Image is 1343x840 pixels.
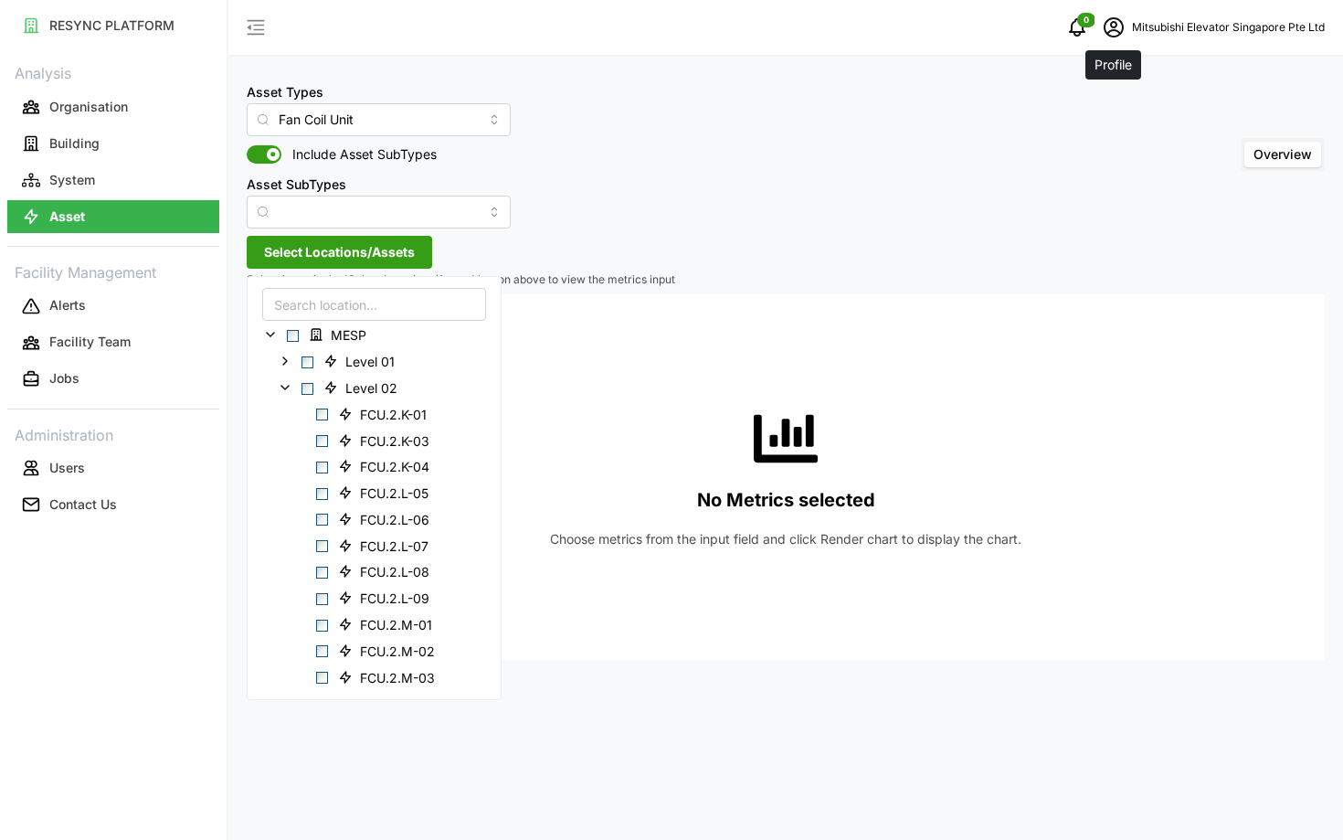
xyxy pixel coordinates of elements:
p: Organisation [49,98,128,116]
button: Alerts [7,290,219,323]
button: Contact Us [7,488,219,521]
span: Select FCU.2.L-05 [316,487,328,499]
span: Select FCU.2.K-01 [316,409,328,420]
button: Organisation [7,90,219,123]
button: Facility Team [7,326,219,359]
p: No Metrics selected [697,485,875,516]
span: Select Locations/Assets [264,237,415,268]
span: Select FCU.2.M-02 [316,645,328,657]
a: RESYNC PLATFORM [7,7,219,44]
span: MESP [331,326,366,345]
p: Building [49,134,100,153]
button: RESYNC PLATFORM [7,9,219,42]
a: Organisation [7,89,219,125]
span: Select FCU.2.L-08 [316,567,328,579]
a: Contact Us [7,486,219,523]
span: FCU.2.L-09 [331,587,442,609]
p: Jobs [49,369,79,388]
span: FCU.2.K-03 [331,429,442,451]
a: Facility Team [7,324,219,361]
span: Select FCU.2.K-03 [316,435,328,447]
span: FCU.2.L-07 [331,534,441,556]
a: Asset [7,198,219,235]
p: Facility Management [7,258,219,284]
input: Search location... [262,288,486,321]
label: Asset SubTypes [247,175,346,195]
span: Select Level 01 [301,356,313,367]
button: Jobs [7,363,219,396]
a: Users [7,450,219,486]
p: Choose metrics from the input field and click Render chart to display the chart. [550,530,1021,548]
button: Select Locations/Assets [247,236,432,269]
span: FCU.2.K-01 [331,402,439,424]
p: Contact Us [49,495,117,514]
span: Select FCU.2.L-09 [316,592,328,604]
p: Analysis [7,58,219,85]
p: Asset [49,207,85,226]
span: FCU.2.L-08 [331,560,442,582]
span: FCU.2.M-03 [360,668,435,686]
span: FCU.2.M-01 [360,616,432,634]
span: FCU.2.L-09 [360,590,429,608]
span: FCU.2.M-03 [331,665,448,687]
p: System [49,171,95,189]
span: Level 01 [345,353,395,371]
p: Alerts [49,296,86,314]
button: schedule [1095,9,1132,46]
span: FCU.2.M-02 [331,639,448,661]
p: Users [49,459,85,477]
span: FCU.2.L-05 [331,482,441,504]
span: FCU.2.K-01 [360,405,427,423]
button: Building [7,127,219,160]
span: Select FCU.2.M-01 [316,619,328,631]
span: Level 02 [316,377,410,399]
p: Facility Team [49,333,131,351]
span: FCU.2.M-02 [360,642,435,660]
button: Asset [7,200,219,233]
span: FCU.2.K-03 [360,431,429,450]
p: Administration [7,420,219,447]
p: Select items in the 'Select Locations/Assets' button above to view the metrics input [247,272,1325,288]
span: FCU.2.K-04 [360,458,429,476]
button: notifications [1059,9,1095,46]
span: FCU.2.K-04 [331,455,442,477]
span: FCU.2.M-01 [331,613,445,635]
a: Alerts [7,288,219,324]
span: 0 [1084,14,1089,27]
span: Select FCU.2.L-07 [316,540,328,552]
span: Select FCU.2.M-03 [316,672,328,684]
span: Select FCU.2.L-06 [316,514,328,526]
div: Select Locations/Assets [247,276,502,700]
span: MESP [301,324,379,346]
p: Mitsubishi Elevator Singapore Pte Ltd [1132,19,1325,37]
span: FCU.2.L-08 [360,563,429,581]
span: Include Asset SubTypes [281,145,437,164]
span: FCU.2.L-06 [331,507,442,529]
span: FCU.2.L-07 [360,537,428,555]
button: Users [7,452,219,484]
a: Jobs [7,361,219,398]
span: FCU.2.L-05 [360,484,428,503]
p: RESYNC PLATFORM [49,16,174,35]
span: Select FCU.2.K-04 [316,461,328,473]
a: Building [7,125,219,162]
span: Level 02 [345,379,397,398]
span: Level 01 [316,350,407,372]
span: Overview [1253,146,1312,162]
button: System [7,164,219,197]
span: Select MESP [287,330,299,342]
span: FCU.2.L-06 [360,510,429,528]
span: Select Level 02 [301,382,313,394]
a: System [7,162,219,198]
label: Asset Types [247,82,323,102]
